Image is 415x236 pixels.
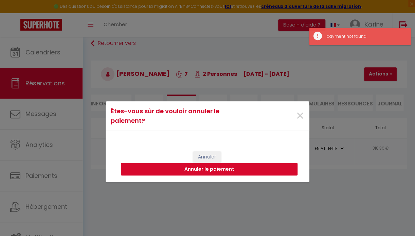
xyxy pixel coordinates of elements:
[193,151,221,163] button: Annuler
[111,106,237,126] h4: Êtes-vous sûr de vouloir annuler le paiement?
[296,109,304,123] button: Close
[121,163,297,176] button: Annuler le paiement
[326,33,404,40] div: payment not found
[5,3,26,23] button: Ouvrir le widget de chat LiveChat
[296,106,304,126] span: ×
